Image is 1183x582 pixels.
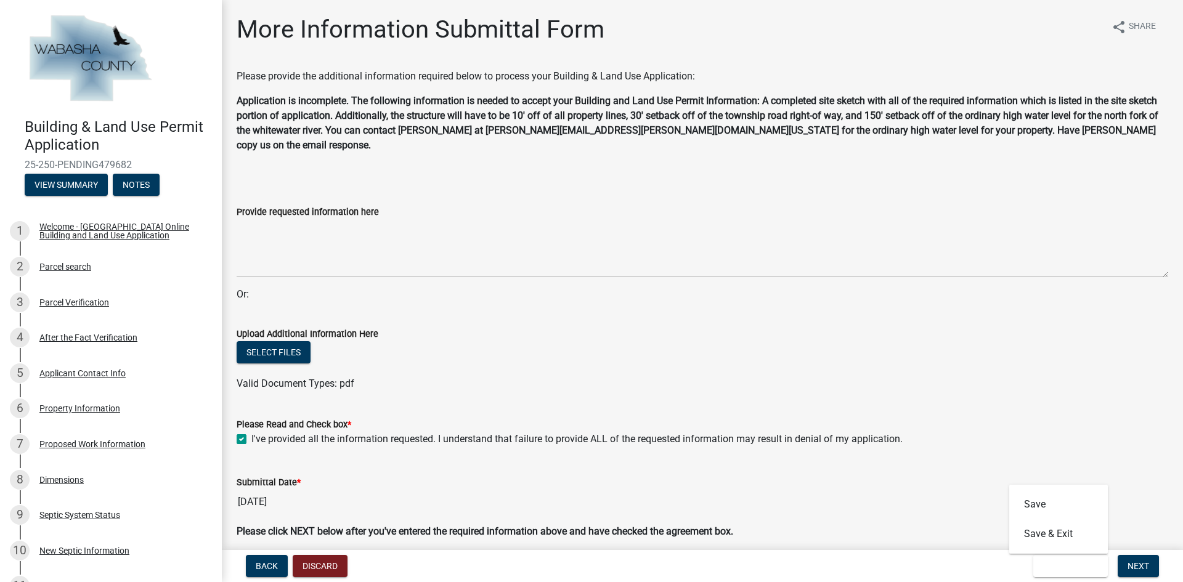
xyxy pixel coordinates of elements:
label: Provide requested information here [237,208,379,217]
img: Wabasha County, Minnesota [25,13,155,105]
div: Welcome - [GEOGRAPHIC_DATA] Online Building and Land Use Application [39,222,202,240]
strong: Please click NEXT below after you've entered the required information above and have checked the ... [237,525,733,537]
h4: Building & Land Use Permit Application [25,118,212,154]
span: Next [1128,561,1149,571]
wm-modal-confirm: Notes [113,180,160,190]
label: Please Read and Check box [237,421,351,429]
span: Share [1129,20,1156,34]
button: Discard [293,555,348,577]
span: Valid Document Types: pdf [237,378,354,389]
div: Save & Exit [1009,485,1108,554]
wm-modal-confirm: Summary [25,180,108,190]
button: Back [246,555,288,577]
button: Next [1118,555,1159,577]
label: Submittal Date [237,479,301,487]
div: 6 [10,398,30,418]
div: 10 [10,541,30,560]
div: Applicant Contact Info [39,369,126,378]
div: 2 [10,257,30,277]
div: New Septic Information [39,546,129,555]
div: Parcel search [39,262,91,271]
div: 5 [10,363,30,383]
button: View Summary [25,174,108,196]
div: Dimensions [39,475,84,484]
button: Select files [237,341,311,363]
div: 1 [10,221,30,241]
button: Notes [113,174,160,196]
i: share [1112,20,1126,34]
h1: More Information Submittal Form [237,15,604,44]
button: Save & Exit [1033,555,1108,577]
div: 8 [10,470,30,490]
strong: Application is incomplete. The following information is needed to accept your Building and Land U... [237,95,1158,151]
button: Save & Exit [1009,519,1108,549]
label: I've provided all the information requested. I understand that failure to provide ALL of the requ... [251,432,903,447]
div: 3 [10,293,30,312]
span: 25-250-PENDING479682 [25,159,197,171]
button: shareShare [1102,15,1166,39]
div: 7 [10,434,30,454]
p: Or: [237,287,1168,302]
div: Property Information [39,404,120,413]
div: 9 [10,505,30,525]
div: After the Fact Verification [39,333,137,342]
div: Parcel Verification [39,298,109,307]
button: Save [1009,490,1108,519]
div: 4 [10,328,30,347]
div: Septic System Status [39,511,120,519]
p: Please provide the additional information required below to process your Building & Land Use Appl... [237,69,1168,84]
span: Back [256,561,278,571]
label: Upload Additional Information Here [237,330,378,339]
span: Save & Exit [1043,561,1091,571]
div: Proposed Work Information [39,440,145,448]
